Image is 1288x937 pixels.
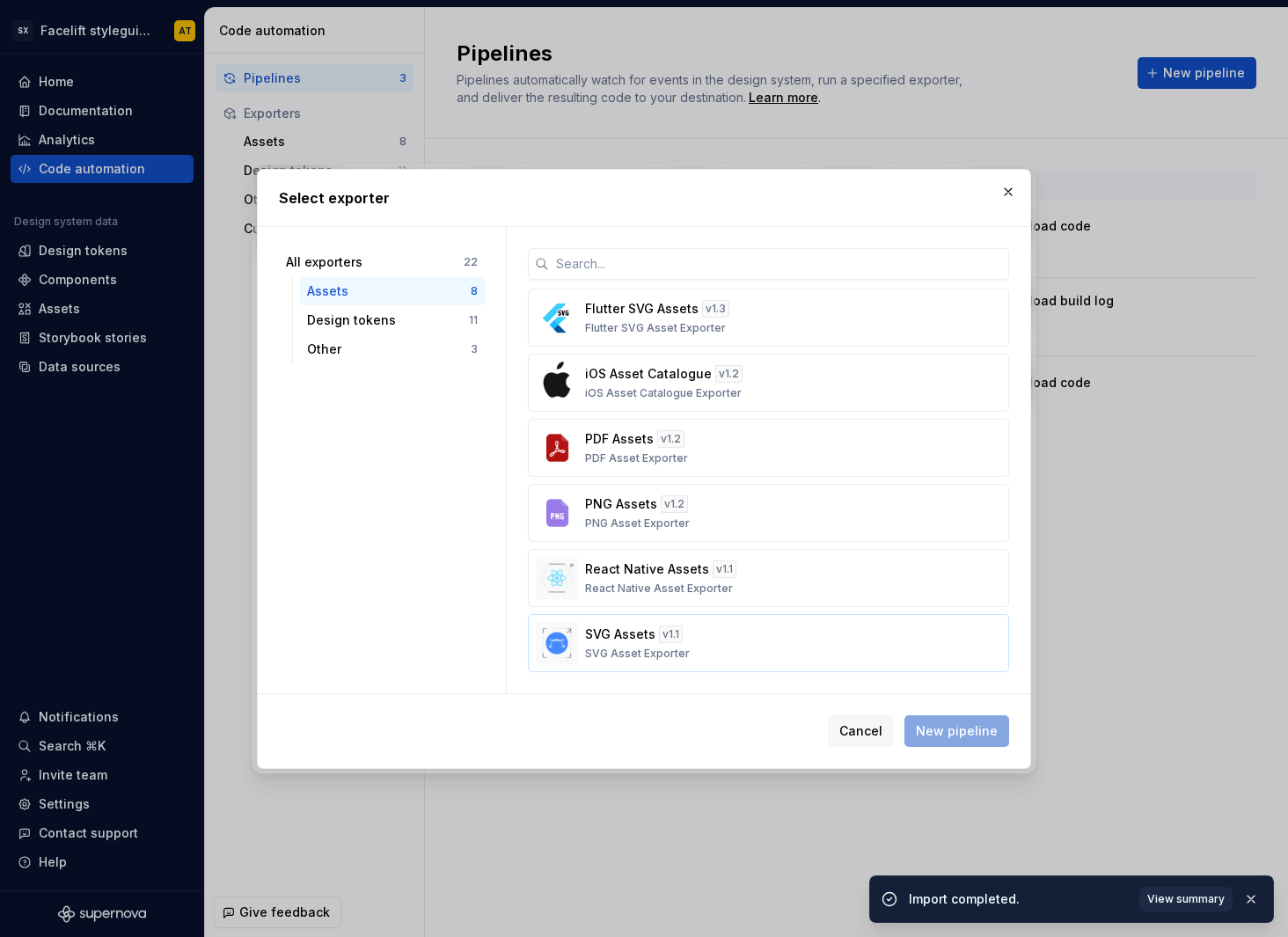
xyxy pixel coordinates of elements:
[585,451,688,465] p: PDF Asset Exporter
[715,365,743,383] div: v 1.2
[307,311,469,329] div: Design tokens
[702,300,729,318] div: v 1.3
[300,335,485,363] button: Other3
[909,890,1129,908] div: Import completed.
[585,495,657,513] p: PNG Assets
[828,715,894,747] button: Cancel
[307,282,471,300] div: Assets
[585,321,726,335] p: Flutter SVG Asset Exporter
[549,248,1009,280] input: Search...
[528,614,1009,672] button: SVG Assetsv1.1SVG Asset Exporter
[585,365,712,383] p: iOS Asset Catalogue
[471,342,478,356] div: 3
[1139,887,1233,911] button: View summary
[469,313,478,327] div: 11
[464,255,478,269] div: 22
[839,722,882,740] span: Cancel
[528,484,1009,542] button: PNG Assetsv1.2PNG Asset Exporter
[585,626,655,643] p: SVG Assets
[279,248,485,276] button: All exporters22
[528,549,1009,607] button: React Native Assetsv1.1React Native Asset Exporter
[279,187,1009,209] h2: Select exporter
[528,354,1009,412] button: iOS Asset Cataloguev1.2iOS Asset Catalogue Exporter
[585,300,699,318] p: Flutter SVG Assets
[585,647,690,661] p: SVG Asset Exporter
[300,277,485,305] button: Assets8
[661,495,688,513] div: v 1.2
[585,516,690,531] p: PNG Asset Exporter
[585,560,709,578] p: React Native Assets
[585,386,742,400] p: iOS Asset Catalogue Exporter
[528,289,1009,347] button: Flutter SVG Assetsv1.3Flutter SVG Asset Exporter
[657,430,684,448] div: v 1.2
[659,626,683,643] div: v 1.1
[528,419,1009,477] button: PDF Assetsv1.2PDF Asset Exporter
[585,582,733,596] p: React Native Asset Exporter
[1147,892,1225,906] span: View summary
[286,253,464,271] div: All exporters
[713,560,736,578] div: v 1.1
[471,284,478,298] div: 8
[307,340,471,358] div: Other
[300,306,485,334] button: Design tokens11
[585,430,654,448] p: PDF Assets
